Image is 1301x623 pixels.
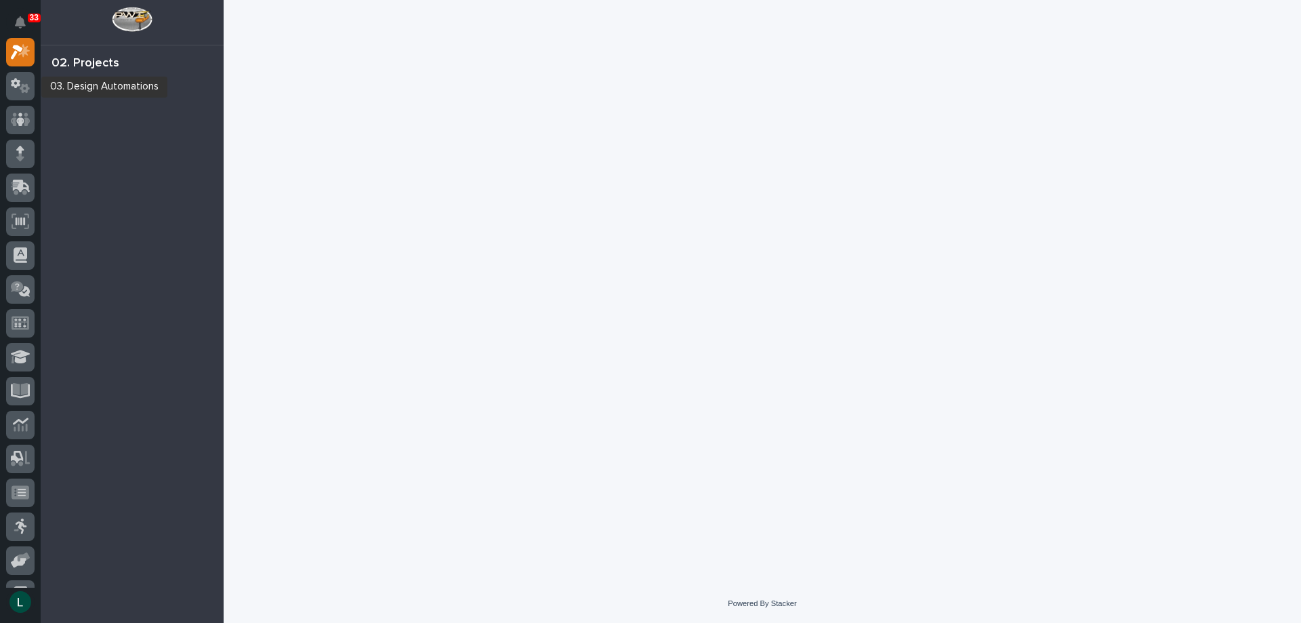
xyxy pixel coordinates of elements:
[6,588,35,616] button: users-avatar
[6,8,35,37] button: Notifications
[51,56,119,71] div: 02. Projects
[728,599,796,607] a: Powered By Stacker
[30,13,39,22] p: 33
[17,16,35,38] div: Notifications33
[112,7,152,32] img: Workspace Logo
